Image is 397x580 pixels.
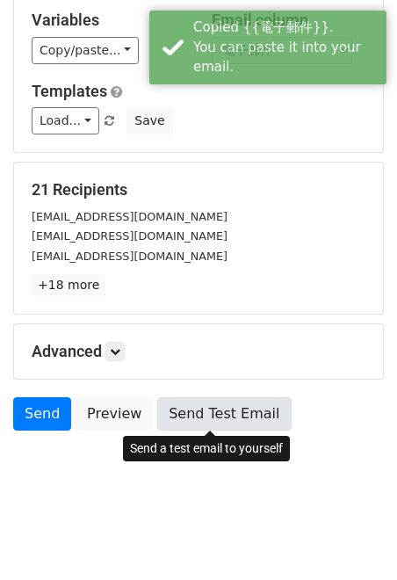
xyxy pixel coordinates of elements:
a: Copy/paste... [32,37,139,64]
iframe: Chat Widget [309,496,397,580]
div: 聊天小工具 [309,496,397,580]
button: Save [126,107,172,134]
div: Copied {{電子郵件}}. You can paste it into your email. [193,18,379,77]
small: [EMAIL_ADDRESS][DOMAIN_NAME] [32,250,227,263]
a: Templates [32,82,107,100]
div: Send a test email to yourself [123,436,290,461]
h5: Advanced [32,342,365,361]
a: Load... [32,107,99,134]
h5: Variables [32,11,185,30]
a: Preview [76,397,153,431]
a: Send Test Email [157,397,291,431]
small: [EMAIL_ADDRESS][DOMAIN_NAME] [32,210,227,223]
h5: 21 Recipients [32,180,365,199]
a: +18 more [32,274,105,296]
small: [EMAIL_ADDRESS][DOMAIN_NAME] [32,229,227,243]
a: Send [13,397,71,431]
